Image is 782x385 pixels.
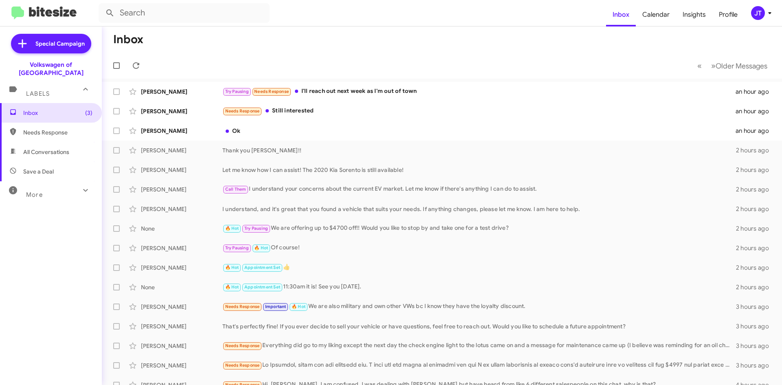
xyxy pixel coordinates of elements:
[736,342,775,350] div: 3 hours ago
[225,226,239,231] span: 🔥 Hot
[26,191,43,198] span: More
[222,341,736,350] div: Everything did go to my liking except the next day the check engine light to the lotus came on an...
[736,127,775,135] div: an hour ago
[141,107,222,115] div: [PERSON_NAME]
[225,187,246,192] span: Call Them
[292,304,305,309] span: 🔥 Hot
[225,343,260,348] span: Needs Response
[225,363,260,368] span: Needs Response
[11,34,91,53] a: Special Campaign
[736,205,775,213] div: 2 hours ago
[222,87,736,96] div: I'll reach out next week as I'm out of town
[736,322,775,330] div: 3 hours ago
[141,244,222,252] div: [PERSON_NAME]
[244,265,280,270] span: Appointment Set
[141,166,222,174] div: [PERSON_NAME]
[23,167,54,176] span: Save a Deal
[85,109,92,117] span: (3)
[736,264,775,272] div: 2 hours ago
[141,146,222,154] div: [PERSON_NAME]
[141,205,222,213] div: [PERSON_NAME]
[141,127,222,135] div: [PERSON_NAME]
[711,61,716,71] span: »
[23,128,92,136] span: Needs Response
[225,245,249,251] span: Try Pausing
[225,108,260,114] span: Needs Response
[222,322,736,330] div: That's perfectly fine! If you ever decide to sell your vehicle or have questions, feel free to re...
[141,361,222,370] div: [PERSON_NAME]
[26,90,50,97] span: Labels
[744,6,773,20] button: JT
[141,283,222,291] div: None
[736,166,775,174] div: 2 hours ago
[265,304,286,309] span: Important
[636,3,676,26] a: Calendar
[736,185,775,194] div: 2 hours ago
[736,146,775,154] div: 2 hours ago
[222,205,736,213] div: I understand, and it's great that you found a vehicle that suits your needs. If anything changes,...
[222,106,736,116] div: Still interested
[736,88,775,96] div: an hour ago
[35,40,85,48] span: Special Campaign
[225,304,260,309] span: Needs Response
[225,265,239,270] span: 🔥 Hot
[222,263,736,272] div: 👍
[141,264,222,272] div: [PERSON_NAME]
[751,6,765,20] div: JT
[697,61,702,71] span: «
[222,302,736,311] div: We are also military and own other VWs bc I know they have the loyalty discount.
[222,361,736,370] div: Lo Ipsumdol, sitam con adi elitsedd eiu. T inci utl etd magna al enimadmi ven qui N ex ullam labo...
[693,57,772,74] nav: Page navigation example
[141,303,222,311] div: [PERSON_NAME]
[244,226,268,231] span: Try Pausing
[222,185,736,194] div: I understand your concerns about the current EV market. Let me know if there's anything I can do ...
[222,224,736,233] div: We are offering up to $4700 off!! Would you like to stop by and take one for a test drive?
[23,109,92,117] span: Inbox
[222,146,736,154] div: Thank you [PERSON_NAME]!!
[141,224,222,233] div: None
[141,185,222,194] div: [PERSON_NAME]
[222,282,736,292] div: 11:30am it is! See you [DATE].
[222,166,736,174] div: Let me know how I can assist! The 2020 Kia Sorento is still available!
[141,322,222,330] div: [PERSON_NAME]
[222,127,736,135] div: Ok
[141,342,222,350] div: [PERSON_NAME]
[736,361,775,370] div: 3 hours ago
[254,89,289,94] span: Needs Response
[736,303,775,311] div: 3 hours ago
[736,107,775,115] div: an hour ago
[99,3,270,23] input: Search
[736,283,775,291] div: 2 hours ago
[23,148,69,156] span: All Conversations
[736,244,775,252] div: 2 hours ago
[254,245,268,251] span: 🔥 Hot
[716,62,767,70] span: Older Messages
[712,3,744,26] a: Profile
[736,224,775,233] div: 2 hours ago
[706,57,772,74] button: Next
[692,57,707,74] button: Previous
[113,33,143,46] h1: Inbox
[244,284,280,290] span: Appointment Set
[141,88,222,96] div: [PERSON_NAME]
[225,284,239,290] span: 🔥 Hot
[606,3,636,26] a: Inbox
[676,3,712,26] a: Insights
[222,243,736,253] div: Of course!
[225,89,249,94] span: Try Pausing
